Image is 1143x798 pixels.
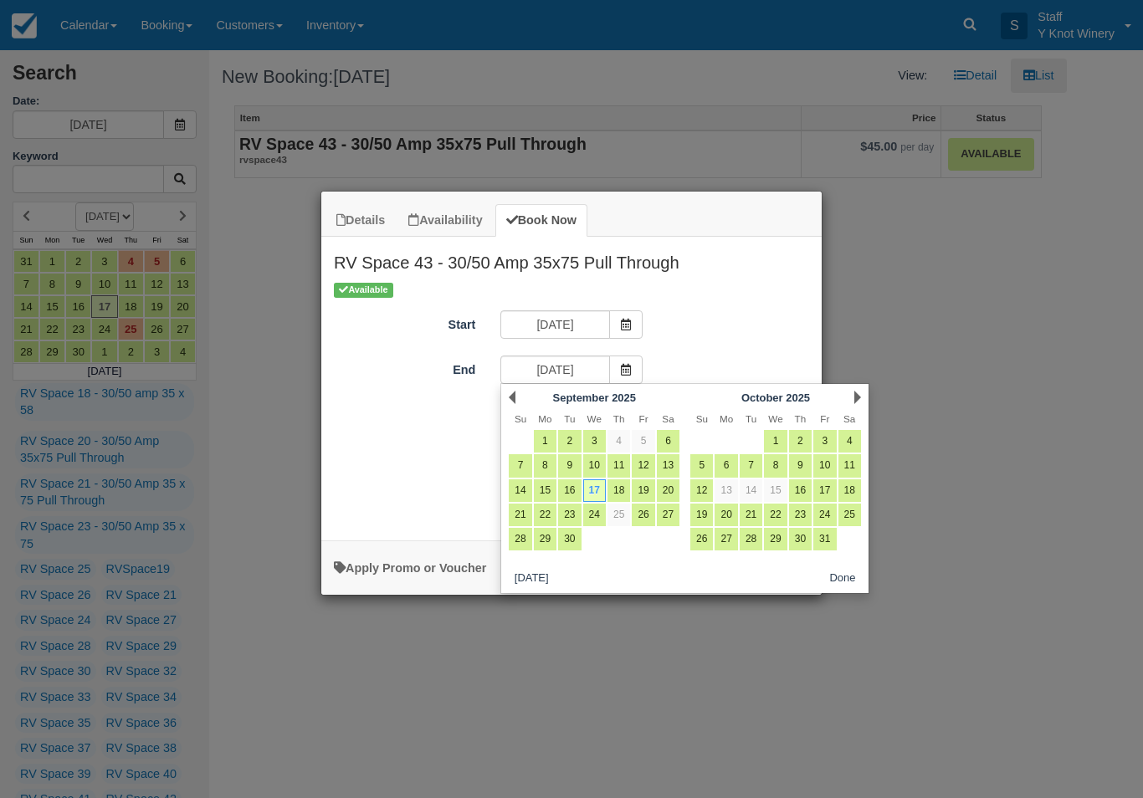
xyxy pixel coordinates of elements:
[820,413,829,424] span: Friday
[632,430,654,453] a: 5
[558,528,581,550] a: 30
[639,413,648,424] span: Friday
[838,454,861,477] a: 11
[823,568,863,589] button: Done
[613,413,625,424] span: Thursday
[632,479,654,502] a: 19
[508,568,555,589] button: [DATE]
[764,528,787,550] a: 29
[534,430,556,453] a: 1
[768,413,782,424] span: Wednesday
[558,504,581,526] a: 23
[786,391,810,404] span: 2025
[795,413,807,424] span: Thursday
[764,430,787,453] a: 1
[553,391,609,404] span: September
[321,356,488,379] label: End
[789,430,812,453] a: 2
[715,504,737,526] a: 20
[509,528,531,550] a: 28
[534,454,556,477] a: 8
[321,237,822,280] h2: RV Space 43 - 30/50 Amp 35x75 Pull Through
[764,504,787,526] a: 22
[690,454,713,477] a: 5
[662,413,674,424] span: Saturday
[607,479,630,502] a: 18
[321,237,822,532] div: Item Modal
[515,413,526,424] span: Sunday
[657,504,679,526] a: 27
[538,413,551,424] span: Monday
[558,454,581,477] a: 9
[321,310,488,334] label: Start
[838,479,861,502] a: 18
[813,504,836,526] a: 24
[740,454,762,477] a: 7
[690,479,713,502] a: 12
[321,511,822,532] div: :
[657,430,679,453] a: 6
[334,561,486,575] a: Apply Voucher
[509,479,531,502] a: 14
[657,479,679,502] a: 20
[583,504,606,526] a: 24
[397,204,493,237] a: Availability
[509,391,515,404] a: Prev
[607,454,630,477] a: 11
[534,479,556,502] a: 15
[789,528,812,550] a: 30
[534,504,556,526] a: 22
[715,528,737,550] a: 27
[740,504,762,526] a: 21
[740,479,762,502] a: 14
[764,454,787,477] a: 8
[789,454,812,477] a: 9
[325,204,396,237] a: Details
[564,413,575,424] span: Tuesday
[509,454,531,477] a: 7
[740,528,762,550] a: 28
[534,528,556,550] a: 29
[813,454,836,477] a: 10
[696,413,708,424] span: Sunday
[632,504,654,526] a: 26
[838,430,861,453] a: 4
[657,454,679,477] a: 13
[612,391,636,404] span: 2025
[583,430,606,453] a: 3
[813,528,836,550] a: 31
[558,430,581,453] a: 2
[495,204,587,237] a: Book Now
[764,479,787,502] a: 15
[838,504,861,526] a: 25
[715,479,737,502] a: 13
[334,283,393,297] span: Available
[843,413,855,424] span: Saturday
[715,454,737,477] a: 6
[746,413,756,424] span: Tuesday
[854,391,861,404] a: Next
[789,504,812,526] a: 23
[690,504,713,526] a: 19
[690,528,713,550] a: 26
[607,430,630,453] a: 4
[813,430,836,453] a: 3
[607,504,630,526] a: 25
[583,454,606,477] a: 10
[789,479,812,502] a: 16
[583,479,606,502] a: 17
[813,479,836,502] a: 17
[632,454,654,477] a: 12
[720,413,733,424] span: Monday
[587,413,602,424] span: Wednesday
[509,504,531,526] a: 21
[558,479,581,502] a: 16
[741,391,783,404] span: October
